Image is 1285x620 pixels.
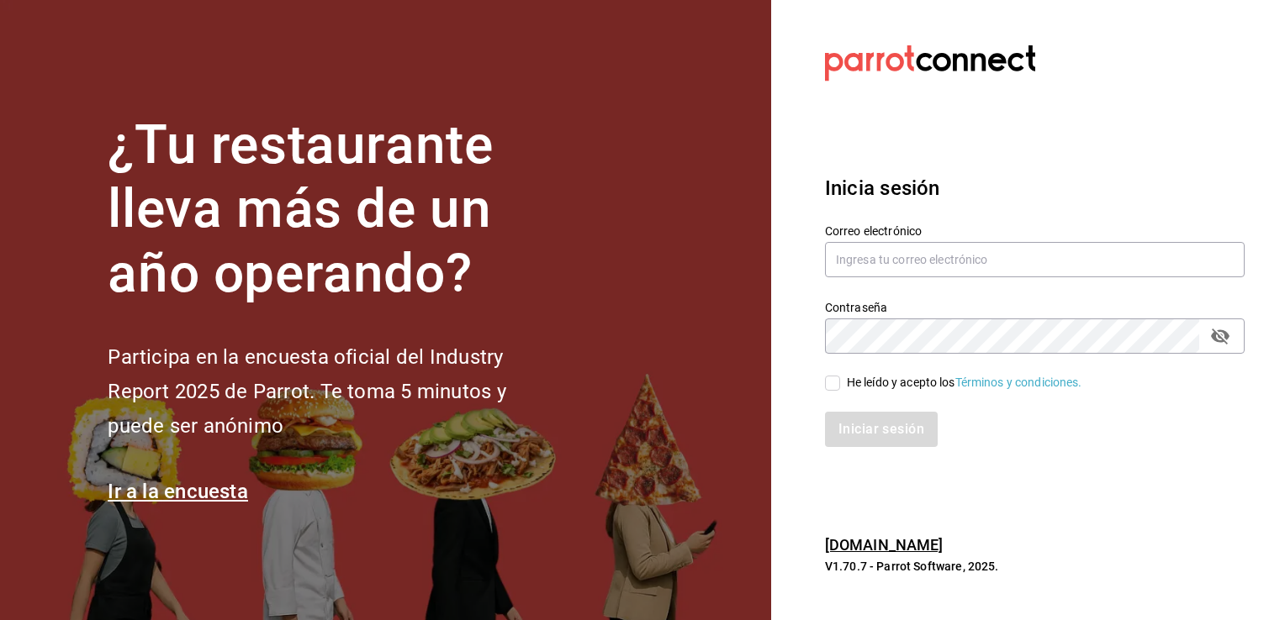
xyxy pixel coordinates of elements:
input: Ingresa tu correo electrónico [825,242,1245,277]
a: Términos y condiciones. [955,376,1082,389]
h3: Inicia sesión [825,173,1245,203]
label: Contraseña [825,301,1245,313]
h1: ¿Tu restaurante lleva más de un año operando? [108,113,562,307]
a: Ir a la encuesta [108,480,248,503]
p: V1.70.7 - Parrot Software, 2025. [825,558,1245,575]
label: Correo electrónico [825,224,1245,236]
h2: Participa en la encuesta oficial del Industry Report 2025 de Parrot. Te toma 5 minutos y puede se... [108,340,562,443]
a: [DOMAIN_NAME] [825,536,944,554]
div: He leído y acepto los [847,374,1082,391]
button: passwordField [1206,322,1235,350]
